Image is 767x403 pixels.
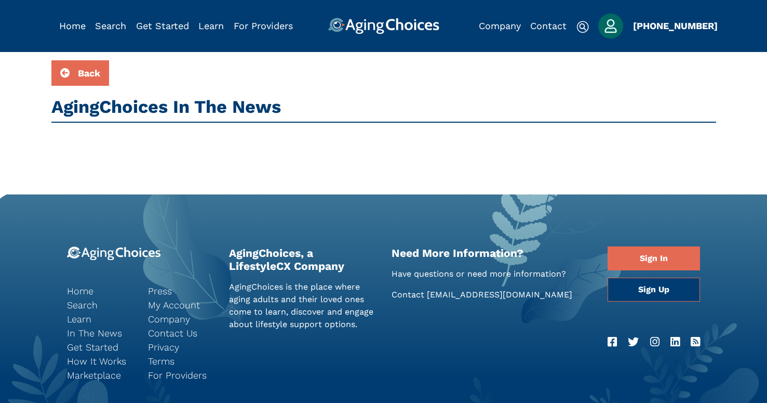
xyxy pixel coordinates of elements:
[51,60,109,86] button: Back
[67,326,132,340] a: In The News
[608,278,700,302] a: Sign Up
[148,340,213,354] a: Privacy
[328,18,439,34] img: AgingChoices
[148,368,213,382] a: For Providers
[691,334,700,350] a: RSS Feed
[576,21,589,33] img: search-icon.svg
[67,340,132,354] a: Get Started
[479,20,521,31] a: Company
[633,20,718,31] a: [PHONE_NUMBER]
[598,14,623,38] div: Popover trigger
[229,281,376,331] p: AgingChoices is the place where aging adults and their loved ones come to learn, discover and eng...
[608,246,700,270] a: Sign In
[148,298,213,312] a: My Account
[598,14,623,38] img: user_avatar.jpg
[67,284,132,298] a: Home
[628,334,639,350] a: Twitter
[51,96,716,118] h1: AgingChoices In the News
[427,290,572,300] a: [EMAIL_ADDRESS][DOMAIN_NAME]
[95,18,126,34] div: Popover trigger
[148,354,213,368] a: Terms
[229,246,376,272] h2: AgingChoices, a LifestyleCX Company
[67,354,132,368] a: How It Works
[608,334,617,350] a: Facebook
[78,68,100,79] span: Back
[59,20,86,31] a: Home
[67,246,161,261] img: 9-logo.svg
[67,368,132,382] a: Marketplace
[392,268,593,280] p: Have questions or need more information?
[67,312,132,326] a: Learn
[234,20,293,31] a: For Providers
[95,20,126,31] a: Search
[67,298,132,312] a: Search
[136,20,189,31] a: Get Started
[392,246,593,259] h2: Need More Information?
[148,326,213,340] a: Contact Us
[670,334,680,350] a: LinkedIn
[148,284,213,298] a: Press
[392,289,593,301] p: Contact
[530,20,567,31] a: Contact
[148,312,213,326] a: Company
[198,20,224,31] a: Learn
[650,334,660,350] a: Instagram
